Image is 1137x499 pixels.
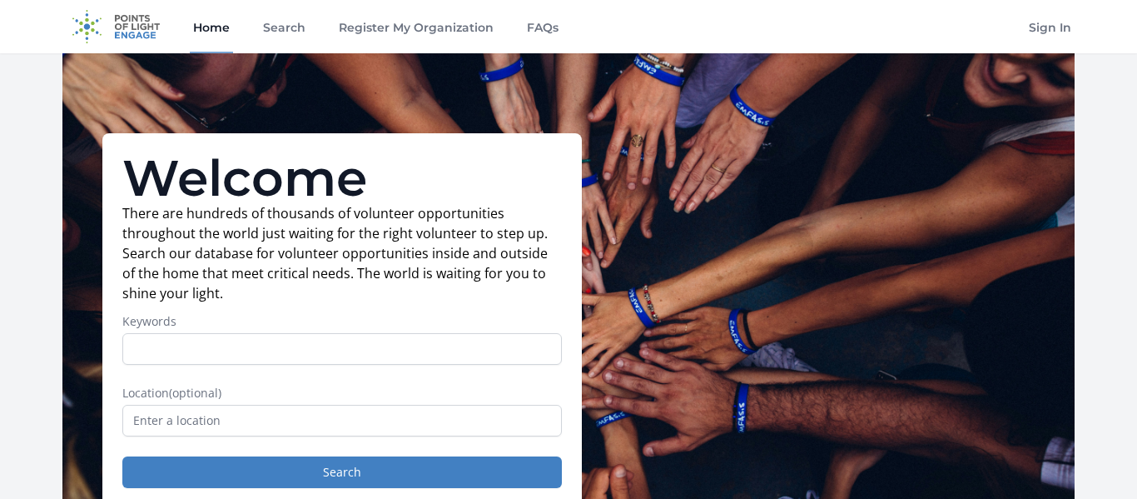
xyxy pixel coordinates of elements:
[122,153,562,203] h1: Welcome
[122,405,562,437] input: Enter a location
[122,385,562,402] label: Location
[122,203,562,303] p: There are hundreds of thousands of volunteer opportunities throughout the world just waiting for ...
[122,313,562,330] label: Keywords
[169,385,221,401] span: (optional)
[122,457,562,488] button: Search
